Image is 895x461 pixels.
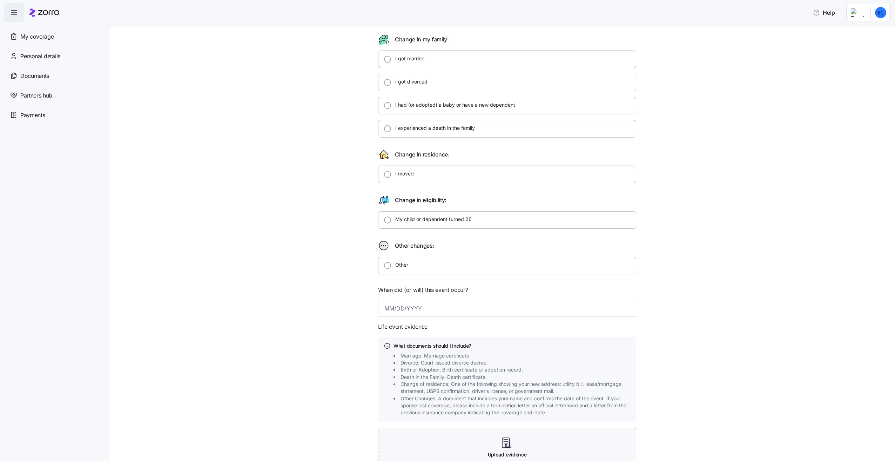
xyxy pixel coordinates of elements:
span: Personal details [20,52,60,61]
span: Other Changes: A document that includes your name and confirms the date of the event. If your spo... [401,395,633,416]
span: Documents [20,72,49,80]
h4: What documents should I include? [393,342,631,349]
input: MM/DD/YYYY [378,300,636,317]
label: My child or dependent turned 26 [391,216,472,223]
a: Payments [4,105,104,125]
span: Change in my family: [395,35,449,44]
button: Help [807,6,841,20]
a: My coverage [4,27,104,46]
span: Birth or Adoption: Birth certificate or adoption record. [401,366,523,373]
span: Partners hub [20,91,52,100]
span: Help [813,8,835,17]
span: Change of residence: One of the following showing your new address: utility bill, lease/mortgage ... [401,381,633,395]
span: Life event evidence [378,322,428,331]
span: When did (or will) this event occur? [378,286,468,294]
span: Other changes: [395,241,435,250]
label: I got married [391,55,425,62]
a: Personal details [4,46,104,66]
span: Divorce: Court-issued divorce decree. [401,359,488,366]
a: Partners hub [4,86,104,105]
label: I got divorced [391,78,428,85]
label: I had (or adopted) a baby or have a new dependent [391,101,515,108]
span: Change in eligibility: [395,196,446,205]
span: My coverage [20,32,54,41]
span: Death in the Family: Death certificate. [401,374,487,381]
img: 84d560d30eb8671596c962418d653c1e [875,7,886,18]
label: I experienced a death in the family [391,125,475,132]
span: Marriage: Marriage certificate. [401,352,471,359]
label: I moved [391,170,414,177]
a: Documents [4,66,104,86]
img: Employer logo [851,8,865,17]
span: Change in residence: [395,150,450,159]
label: Other [391,261,408,268]
span: Payments [20,111,45,120]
